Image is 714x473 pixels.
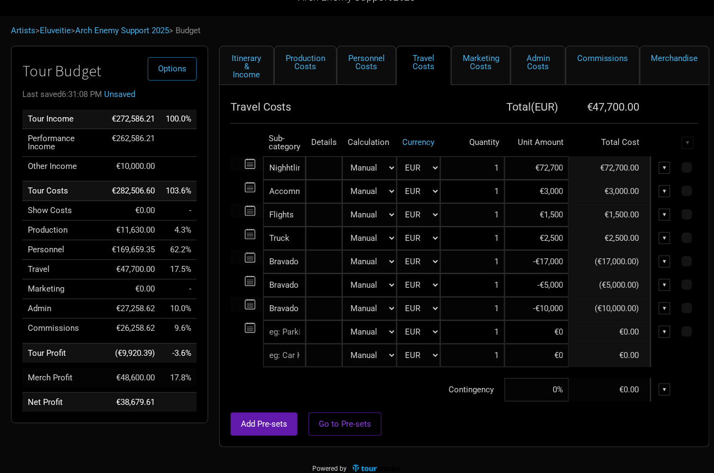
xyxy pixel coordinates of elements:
span: Go to Pre-sets [319,419,371,429]
td: €169,659.35 [106,240,160,260]
div: ▼ [659,185,671,197]
td: Tour Income as % of Tour Income [160,110,197,129]
a: Itinerary & Income [219,46,274,85]
div: Flights [263,203,306,227]
td: €0.00 [569,378,651,402]
a: Merchandise [640,46,710,85]
a: Commissions [566,46,640,85]
a: Arch Enemy Support 2025 [75,26,169,35]
img: Re-order [231,275,242,287]
button: Options [148,57,197,81]
div: ▼ [659,209,671,221]
div: ▼ [659,232,671,244]
td: (€17,000.00) [569,250,651,274]
span: > [71,27,169,35]
td: €27,258.62 [106,299,160,319]
div: Nighhtliner [263,156,306,180]
span: > Budget [169,27,201,35]
td: €0.00 [106,201,160,221]
td: €48,600.00 [106,368,160,387]
img: TourTracks [352,464,402,473]
td: Tour Profit [22,343,106,363]
td: Other Income [22,156,106,176]
td: Tour Costs [22,181,106,201]
td: Personnel [22,240,106,260]
a: Eluveitie [40,26,71,35]
span: Add Pre-sets [241,419,287,429]
td: Admin [22,299,106,319]
div: Truck [263,227,306,250]
td: €0.00 [569,320,651,344]
td: €11,630.00 [106,221,160,240]
td: (€10,000.00) [569,297,651,320]
td: Production as % of Tour Income [160,221,197,240]
h1: Tour Budget [22,63,197,80]
th: Calculation [342,129,397,156]
td: Show Costs as % of Tour Income [160,201,197,221]
th: Unit Amount [505,129,569,156]
td: Other Income as % of Tour Income [160,156,197,176]
td: (€5,000.00) [569,274,651,297]
span: Options [158,64,186,74]
img: Re-order [231,322,242,333]
td: Show Costs [22,201,106,221]
span: Powered by [313,465,347,473]
td: €72,700.00 [569,156,651,180]
th: Total Cost [569,129,651,156]
span: > [35,27,71,35]
td: €0.00 [106,280,160,299]
div: ▼ [659,302,671,314]
img: Re-order [231,158,242,169]
td: Commissions [22,319,106,338]
td: Merch Profit as % of Tour Income [160,368,197,387]
div: Bravado Truck Share [263,250,306,274]
a: Personnel Costs [337,46,396,85]
td: Tour Income [22,110,106,129]
img: Re-order [231,299,242,310]
div: ▼ [659,384,671,396]
a: Marketing Costs [451,46,511,85]
td: Marketing [22,280,106,299]
th: Total ( EUR ) [440,96,569,118]
td: Tour Profit as % of Tour Income [160,343,197,363]
div: ▼ [659,326,671,338]
th: Quantity [440,129,505,156]
a: Currency [402,137,434,147]
td: Net Profit [22,393,106,413]
td: €262,586.21 [106,129,160,156]
td: €1,500.00 [569,203,651,227]
div: Last saved 6:31:08 PM [22,90,197,99]
img: Re-order [231,228,242,240]
td: Net Profit as % of Tour Income [160,393,197,413]
td: €38,679.61 [106,393,160,413]
a: Artists [11,26,35,35]
div: ▼ [659,256,671,268]
td: €0.00 [569,344,651,367]
td: Travel as % of Tour Income [160,260,197,280]
span: Travel Costs [231,100,291,113]
th: Details [306,129,342,156]
td: €282,506.60 [106,181,160,201]
a: Travel Costs [396,46,451,85]
img: Re-order [231,181,242,193]
div: ▼ [659,162,671,174]
td: Travel [22,260,106,280]
div: ▼ [682,137,694,149]
td: Performance Income as % of Tour Income [160,129,197,156]
img: Re-order [231,252,242,263]
td: Tour Costs as % of Tour Income [160,181,197,201]
input: eg: Car Hire [263,344,306,367]
a: Admin Costs [511,46,566,85]
td: (€9,920.39) [106,343,160,363]
a: Unsaved [104,89,135,99]
td: Contingency [231,378,505,402]
td: Personnel as % of Tour Income [160,240,197,260]
td: €2,500.00 [569,227,651,250]
td: Performance Income [22,129,106,156]
div: ▼ [659,279,671,291]
button: Go to Pre-sets [308,413,382,436]
td: €272,586.21 [106,110,160,129]
img: Re-order [231,205,242,216]
input: eg: Parking, Tolls & Fares [263,320,306,344]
